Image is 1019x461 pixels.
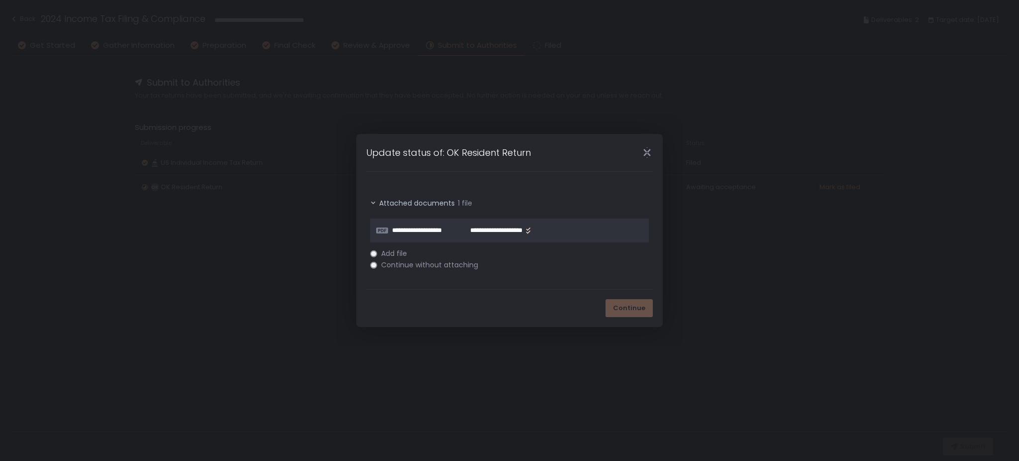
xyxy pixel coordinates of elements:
[381,261,478,269] span: Continue without attaching
[631,147,663,158] div: Close
[381,250,407,257] span: Add file
[366,146,531,159] h1: Update status of: OK Resident Return
[370,250,377,257] input: Add file
[379,198,455,208] span: Attached documents
[370,262,377,269] input: Continue without attaching
[458,198,472,208] span: 1 file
